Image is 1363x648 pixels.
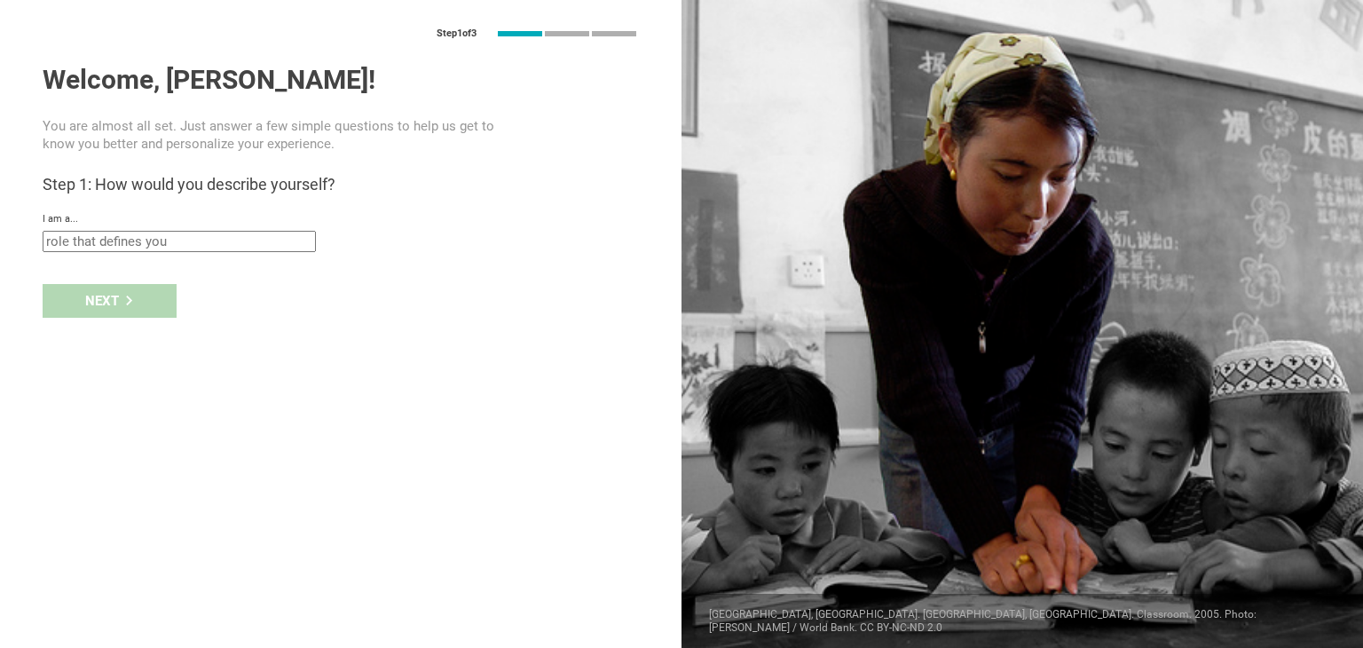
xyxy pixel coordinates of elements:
h3: Step 1: How would you describe yourself? [43,174,639,195]
p: You are almost all set. Just answer a few simple questions to help us get to know you better and ... [43,117,520,153]
input: role that defines you [43,231,316,252]
div: [GEOGRAPHIC_DATA], [GEOGRAPHIC_DATA]. [GEOGRAPHIC_DATA], [GEOGRAPHIC_DATA]. Classroom. 2005. Phot... [681,594,1363,648]
div: Step 1 of 3 [437,28,477,40]
div: I am a... [43,213,639,225]
h1: Welcome, [PERSON_NAME]! [43,64,639,96]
